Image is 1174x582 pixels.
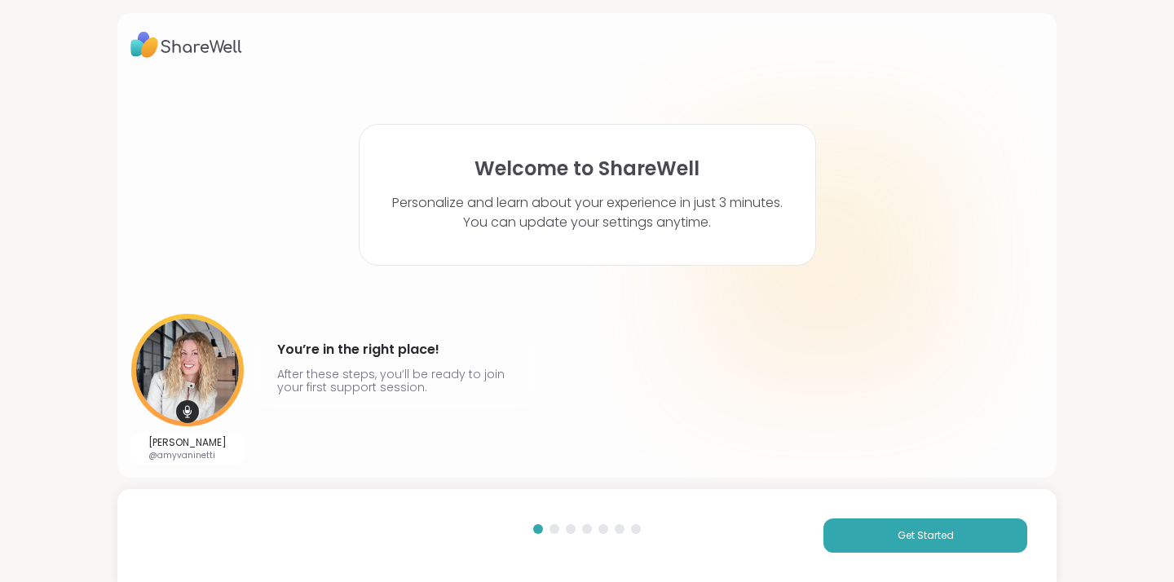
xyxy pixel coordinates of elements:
h1: Welcome to ShareWell [474,157,700,180]
img: mic icon [176,400,199,423]
img: ShareWell Logo [130,26,242,64]
span: Get Started [898,528,954,543]
h4: You’re in the right place! [277,337,512,363]
p: Personalize and learn about your experience in just 3 minutes. You can update your settings anytime. [392,193,783,232]
p: After these steps, you’ll be ready to join your first support session. [277,368,512,394]
img: User image [131,314,244,426]
p: [PERSON_NAME] [148,436,227,449]
button: Get Started [823,518,1027,553]
p: @amyvaninetti [148,449,227,461]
